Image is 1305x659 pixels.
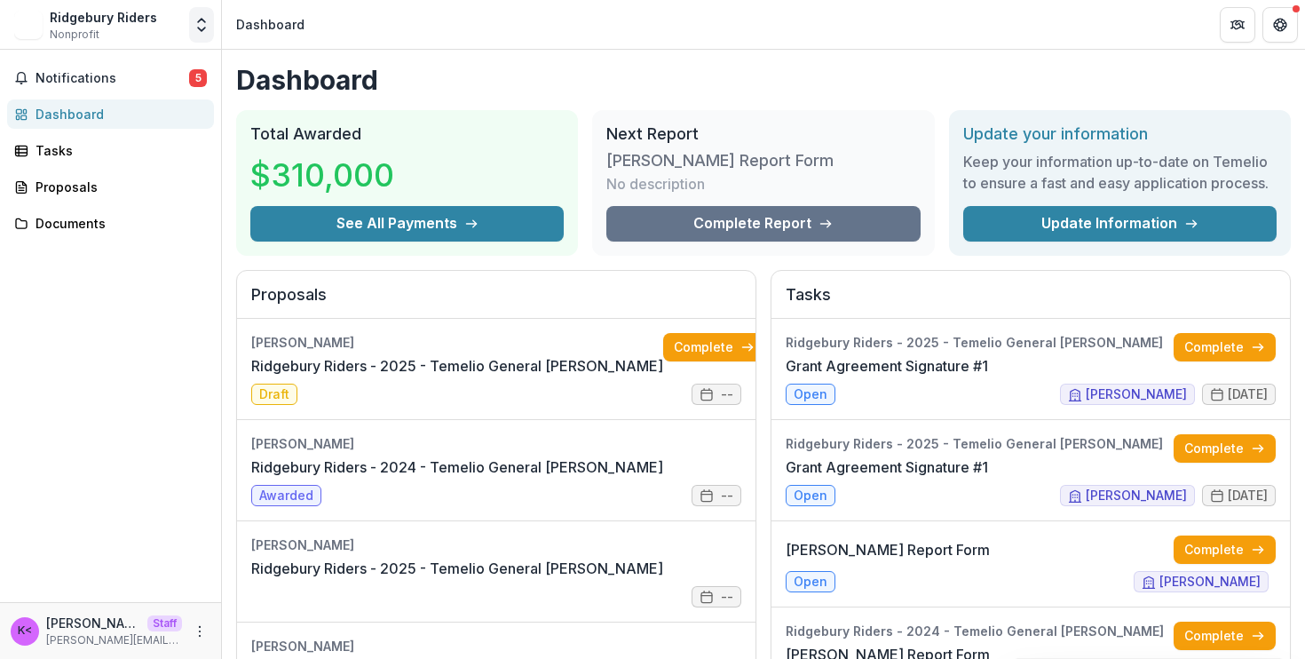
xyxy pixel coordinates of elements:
[236,15,304,34] div: Dashboard
[46,614,140,632] p: [PERSON_NAME] <[PERSON_NAME][EMAIL_ADDRESS][DOMAIN_NAME]>
[189,69,207,87] span: 5
[606,151,834,171] h3: [PERSON_NAME] Report Form
[36,71,189,86] span: Notifications
[50,27,99,43] span: Nonprofit
[7,64,214,92] button: Notifications5
[229,12,312,37] nav: breadcrumb
[250,151,394,199] h3: $310,000
[963,151,1277,194] h3: Keep your information up-to-date on Temelio to ensure a fast and easy application process.
[1220,7,1255,43] button: Partners
[50,8,157,27] div: Ridgebury Riders
[786,355,988,377] a: Grant Agreement Signature #1
[250,206,564,242] button: See All Payments
[251,558,663,579] a: Ridgebury Riders - 2025 - Temelio General [PERSON_NAME]
[963,206,1277,242] a: Update Information
[147,615,182,631] p: Staff
[18,625,32,637] div: Kyle Ford <kyle@trytemelio.com>
[189,7,214,43] button: Open entity switcher
[36,105,200,123] div: Dashboard
[236,64,1291,96] h1: Dashboard
[7,172,214,202] a: Proposals
[189,621,210,642] button: More
[1174,536,1276,564] a: Complete
[36,141,200,160] div: Tasks
[36,214,200,233] div: Documents
[606,206,920,242] a: Complete Report
[7,99,214,129] a: Dashboard
[606,173,705,195] p: No description
[250,124,564,144] h2: Total Awarded
[1174,333,1276,361] a: Complete
[1262,7,1298,43] button: Get Help
[963,124,1277,144] h2: Update your information
[606,124,920,144] h2: Next Report
[786,457,988,478] a: Grant Agreement Signature #1
[7,136,214,165] a: Tasks
[251,285,741,319] h2: Proposals
[46,632,182,648] p: [PERSON_NAME][EMAIL_ADDRESS][DOMAIN_NAME]
[786,285,1276,319] h2: Tasks
[1174,434,1276,463] a: Complete
[251,457,663,478] a: Ridgebury Riders - 2024 - Temelio General [PERSON_NAME]
[786,539,990,560] a: [PERSON_NAME] Report Form
[1174,622,1276,650] a: Complete
[251,355,663,377] a: Ridgebury Riders - 2025 - Temelio General [PERSON_NAME]
[14,11,43,39] img: Ridgebury Riders
[36,178,200,196] div: Proposals
[663,333,765,361] a: Complete
[7,209,214,238] a: Documents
